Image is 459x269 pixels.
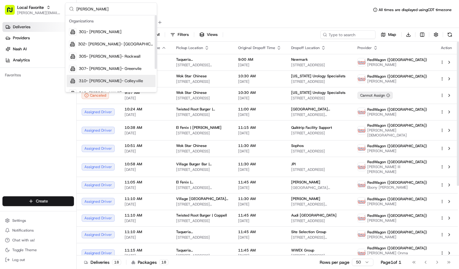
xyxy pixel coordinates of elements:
[238,202,281,207] span: [DATE]
[125,167,166,172] span: [DATE]
[291,167,347,172] span: [STREET_ADDRESS]
[125,112,166,117] span: [DATE]
[125,253,166,258] span: [DATE]
[238,63,281,67] span: [DATE]
[320,30,376,39] input: Type to search
[2,55,76,65] a: Analytics
[13,57,30,63] span: Analytics
[291,213,337,218] span: Audi [GEOGRAPHIC_DATA]
[176,149,228,154] span: [STREET_ADDRESS]
[367,159,427,164] span: RedWagon ([GEOGRAPHIC_DATA])
[125,96,166,101] span: [DATE]
[125,107,166,112] span: 10:24 AM
[28,58,101,64] div: Start new chat
[78,41,153,47] span: 302- [PERSON_NAME]- [GEOGRAPHIC_DATA]
[291,149,347,154] span: [STREET_ADDRESS]
[84,259,121,265] div: Deliveries
[12,257,25,262] span: Log out
[238,229,281,234] span: 11:45 AM
[13,24,30,30] span: Deliveries
[6,89,16,99] img: Dianne Alexi Soriano
[176,202,228,207] span: [STREET_ADDRESS][PERSON_NAME]
[367,148,427,153] span: [PERSON_NAME]
[176,180,228,185] span: El Fenix | [GEOGRAPHIC_DATA]
[86,95,98,100] span: [DATE]
[440,45,453,50] div: Action
[125,229,166,234] span: 11:10 AM
[176,90,207,95] span: Wok Star Chinese
[131,259,168,265] div: Packages
[388,32,396,37] span: Map
[13,58,24,69] img: 1732323095091-59ea418b-cfe3-43c8-9ae0-d0d06d6fd42c
[367,62,427,67] span: [PERSON_NAME]
[125,180,166,185] span: 11:05 AM
[238,107,281,112] span: 11:00 AM
[2,216,74,225] button: Settings
[238,79,281,84] span: [DATE]
[379,7,452,12] span: All times are displayed using CDT timezone
[176,45,203,50] span: Pickup Location
[176,248,228,253] span: Taqueria [GEOGRAPHIC_DATA] | [GEOGRAPHIC_DATA]
[291,248,314,253] span: WWEX Group
[238,74,281,79] span: 10:30 AM
[28,64,84,69] div: We're available if you need us!
[238,248,281,253] span: 11:45 AM
[291,235,347,240] span: [STREET_ADDRESS][PERSON_NAME]
[291,185,347,190] span: [GEOGRAPHIC_DATA][STREET_ADDRESS][GEOGRAPHIC_DATA]
[291,74,345,79] span: [US_STATE] Urology Specialists
[238,143,281,148] span: 11:30 AM
[358,163,366,171] img: time_to_eat_nevada_logo
[176,167,228,172] span: [STREET_ADDRESS]
[291,253,347,258] span: [STREET_ADDRESS]
[238,253,281,258] span: [DATE]
[19,95,81,100] span: [PERSON_NAME] [PERSON_NAME]
[176,79,228,84] span: [STREET_ADDRESS]
[79,29,121,35] span: 301- [PERSON_NAME]
[367,128,430,138] span: [PERSON_NAME][DEMOGRAPHIC_DATA]
[358,108,366,116] img: time_to_eat_nevada_logo
[125,202,166,207] span: [DATE]
[6,58,17,69] img: 1736555255976-a54dd68f-1ca7-489b-9aae-adbdc363a1c4
[49,118,101,129] a: 💻API Documentation
[17,10,61,15] span: [PERSON_NAME][EMAIL_ADDRESS][PERSON_NAME][DOMAIN_NAME]
[367,235,427,240] span: [PERSON_NAME]
[79,90,121,96] span: 312- [PERSON_NAME]
[125,90,166,95] span: 9:57 AM
[2,70,74,80] div: Favorites
[6,79,39,84] div: Past conversations
[367,218,427,223] span: [PERSON_NAME]
[291,196,320,201] span: [PERSON_NAME]
[238,149,281,154] span: [DATE]
[176,131,228,136] span: [STREET_ADDRESS]
[168,30,191,39] button: Filters
[238,112,281,117] span: [DATE]
[357,92,393,99] button: Cannot Assign
[291,162,296,167] span: JPI
[176,185,228,190] span: [STREET_ADDRESS][PERSON_NAME]
[291,125,332,130] span: Quiktrip Facility Support
[12,228,34,233] span: Notifications
[52,121,57,126] div: 💻
[76,3,153,15] input: Search...
[125,125,166,130] span: 10:38 AM
[291,218,347,223] span: [STREET_ADDRESS]
[358,214,366,222] img: time_to_eat_nevada_logo
[104,60,112,67] button: Start new chat
[176,213,227,218] span: Twisted Root Burger | Coppell
[79,66,141,71] span: 307- [PERSON_NAME]- Greenvile
[367,144,427,148] span: RedWagon ([GEOGRAPHIC_DATA])
[16,39,101,46] input: Clear
[176,63,228,67] span: [STREET_ADDRESS][PERSON_NAME]
[6,24,112,34] p: Welcome 👋
[6,121,11,126] div: 📗
[176,74,207,79] span: Wok Star Chinese
[17,4,44,10] button: Local Favorite
[176,107,228,112] span: Twisted Root Burger | [GEOGRAPHIC_DATA]
[2,33,76,43] a: Providers
[95,78,112,86] button: See all
[12,218,26,223] span: Settings
[367,251,430,260] span: [PERSON_NAME] Onma [PERSON_NAME]
[291,229,326,234] span: Site Selection Group
[112,259,121,265] div: 18
[176,162,228,167] span: Village Burger Bar | [GEOGRAPHIC_DATA]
